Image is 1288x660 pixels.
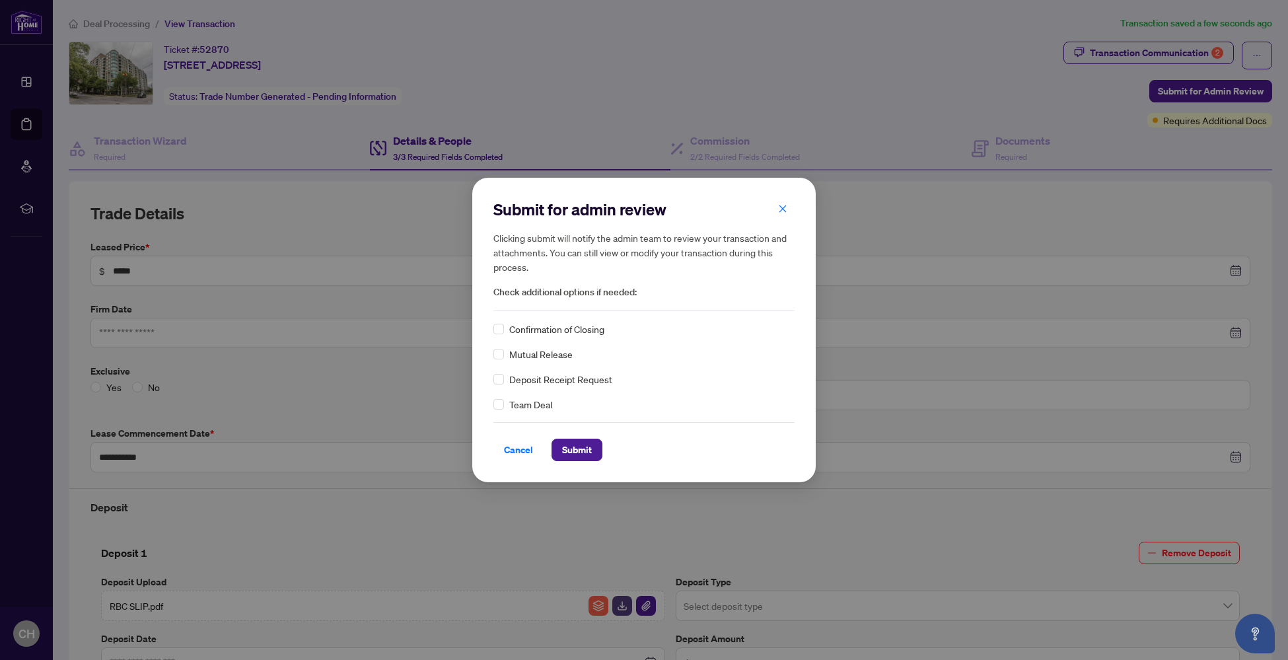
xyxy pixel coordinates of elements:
[504,439,533,460] span: Cancel
[509,372,612,386] span: Deposit Receipt Request
[493,285,795,300] span: Check additional options if needed:
[493,199,795,220] h2: Submit for admin review
[552,439,602,461] button: Submit
[493,231,795,274] h5: Clicking submit will notify the admin team to review your transaction and attachments. You can st...
[493,439,544,461] button: Cancel
[562,439,592,460] span: Submit
[509,347,573,361] span: Mutual Release
[778,204,787,213] span: close
[509,322,604,336] span: Confirmation of Closing
[1235,614,1275,653] button: Open asap
[509,397,552,412] span: Team Deal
